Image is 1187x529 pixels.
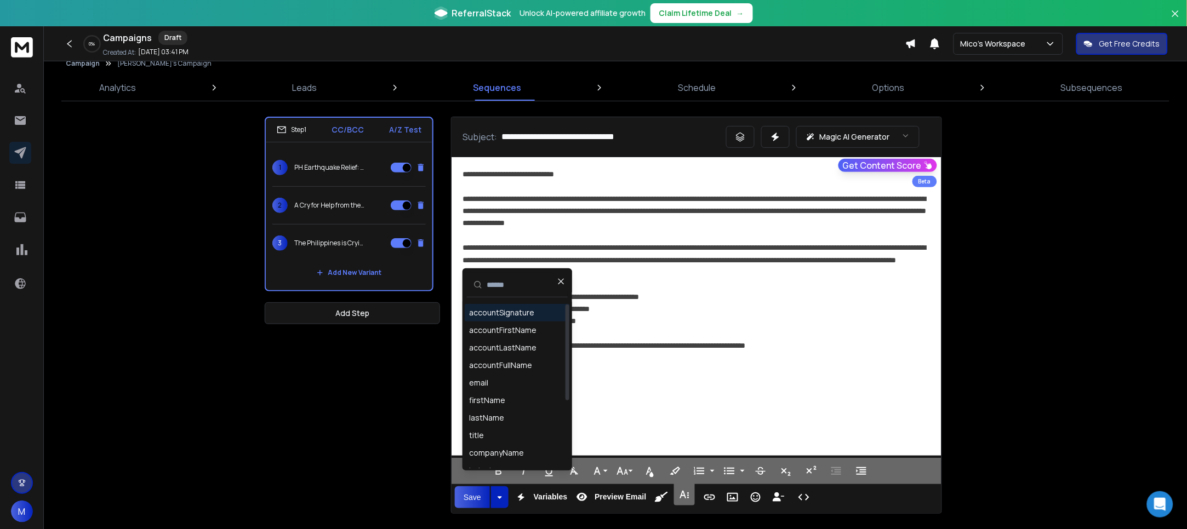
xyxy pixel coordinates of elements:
[592,492,648,502] span: Preview Email
[103,48,136,57] p: Created At:
[520,8,646,19] p: Unlock AI-powered affiliate growth
[678,81,716,94] p: Schedule
[103,31,152,44] h1: Campaigns
[872,81,904,94] p: Options
[820,131,890,142] p: Magic AI Generator
[1054,74,1129,101] a: Subsequences
[66,59,100,68] button: Campaign
[272,235,288,251] span: 3
[138,48,189,56] p: [DATE] 03:41 PM
[389,124,421,135] p: A/Z Test
[265,302,440,324] button: Add Step
[912,176,937,187] div: Beta
[469,412,504,423] div: lastName
[463,130,497,143] p: Subject:
[277,125,306,135] div: Step 1
[293,81,317,94] p: Leads
[572,486,648,508] button: Preview Email
[1061,81,1123,94] p: Subsequences
[308,262,390,284] button: Add New Variant
[564,460,585,482] button: Clear Formatting
[851,460,872,482] button: Increase Indent (Ctrl+])
[11,501,33,522] button: M
[467,74,528,101] a: Sequences
[272,198,288,213] span: 2
[532,492,570,502] span: Variables
[455,486,490,508] button: Save
[796,126,920,148] button: Magic AI Generator
[294,201,364,210] p: A Cry for Help from the [GEOGRAPHIC_DATA]
[469,465,499,476] div: industry
[332,124,364,135] p: CC/BCC
[469,325,537,336] div: accountFirstName
[89,41,95,47] p: 0 %
[671,74,722,101] a: Schedule
[1076,33,1168,55] button: Get Free Credits
[469,377,488,388] div: email
[665,460,686,482] button: Background Color
[614,460,635,482] button: Font Size
[1147,491,1173,517] div: Open Intercom Messenger
[294,163,364,172] p: PH Earthquake Relief: Your Immediate Help is Needed
[469,447,524,458] div: companyName
[294,239,364,248] p: The Philippines is Crying for Help
[469,307,534,318] div: accountSignature
[99,81,136,94] p: Analytics
[699,486,720,508] button: Insert Link (Ctrl+K)
[650,3,753,23] button: Claim Lifetime Deal→
[801,460,821,482] button: Superscript
[158,31,187,45] div: Draft
[93,74,142,101] a: Analytics
[1099,38,1160,49] p: Get Free Credits
[745,486,766,508] button: Emoticons
[511,486,570,508] button: Variables
[651,486,672,508] button: Clean HTML
[826,460,847,482] button: Decrease Indent (Ctrl+[)
[961,38,1030,49] p: Mico's Workspace
[469,342,537,353] div: accountLastName
[469,430,484,441] div: title
[1168,7,1183,33] button: Close banner
[452,7,511,20] span: ReferralStack
[469,360,532,371] div: accountFullName
[737,8,744,19] span: →
[286,74,324,101] a: Leads
[272,160,288,175] span: 1
[768,486,789,508] button: Insert Unsubscribe Link
[265,117,433,291] li: Step1CC/BCCA/Z Test1PH Earthquake Relief: Your Immediate Help is Needed2A Cry for Help from the [...
[117,59,212,68] p: [PERSON_NAME]'s Campaign
[589,460,610,482] button: Font Family
[640,460,660,482] button: Text Color
[794,486,814,508] button: Code View
[738,460,747,482] button: Unordered List
[469,395,505,406] div: firstName
[865,74,911,101] a: Options
[473,81,522,94] p: Sequences
[838,159,937,172] button: Get Content Score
